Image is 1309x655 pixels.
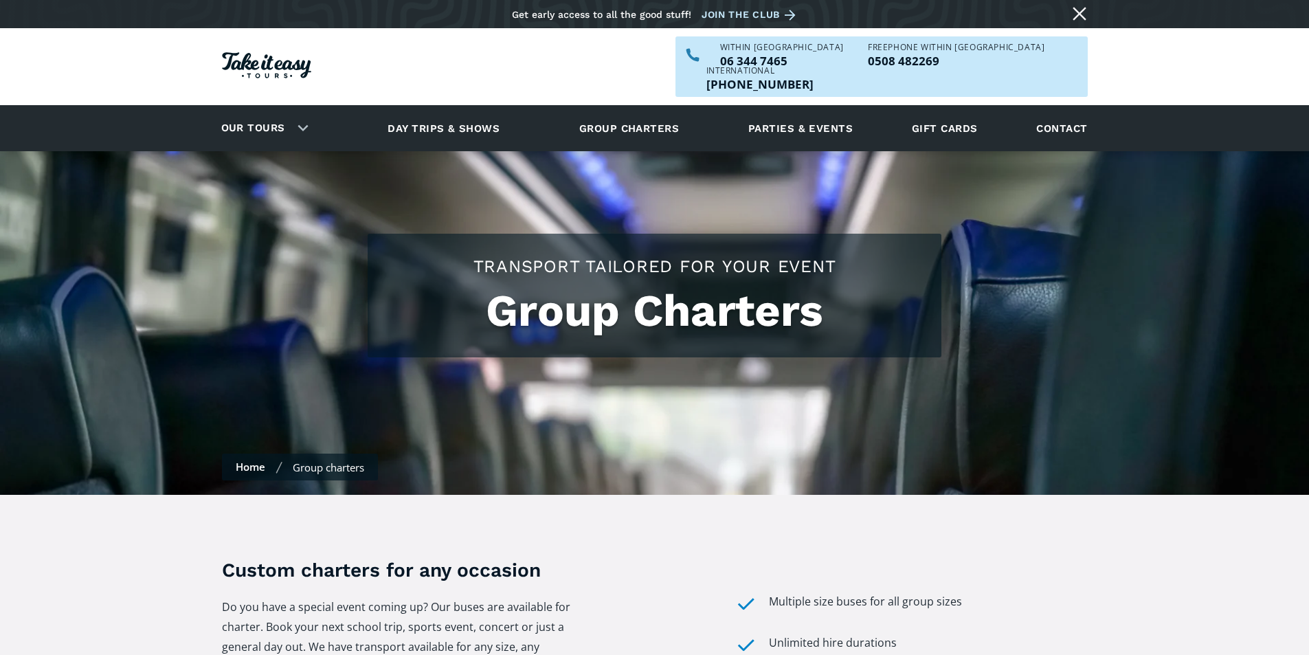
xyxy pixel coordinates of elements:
[706,78,814,90] p: [PHONE_NUMBER]
[236,460,265,474] a: Home
[720,55,844,67] a: Call us within NZ on 063447465
[1029,109,1094,147] a: Contact
[769,592,962,616] div: Multiple size buses for all group sizes
[868,55,1044,67] a: Call us freephone within NZ on 0508482269
[211,112,295,144] a: Our tours
[222,45,311,89] a: Homepage
[868,55,1044,67] p: 0508 482269
[222,454,378,480] nav: Breadcrumbs
[720,55,844,67] p: 06 344 7465
[905,109,985,147] a: Gift cards
[381,285,928,337] h1: Group Charters
[702,6,801,23] a: Join the club
[706,78,814,90] a: Call us outside of NZ on +6463447465
[562,109,696,147] a: Group charters
[741,109,860,147] a: Parties & events
[512,9,691,20] div: Get early access to all the good stuff!
[370,109,517,147] a: Day trips & shows
[1069,3,1090,25] a: Close message
[706,67,814,75] div: International
[205,109,320,147] div: Our tours
[222,52,311,78] img: Take it easy Tours logo
[293,460,364,474] div: Group charters
[381,254,928,278] h2: Transport tailored for your event
[868,43,1044,52] div: Freephone WITHIN [GEOGRAPHIC_DATA]
[720,43,844,52] div: WITHIN [GEOGRAPHIC_DATA]
[222,557,574,584] h3: Custom charters for any occasion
